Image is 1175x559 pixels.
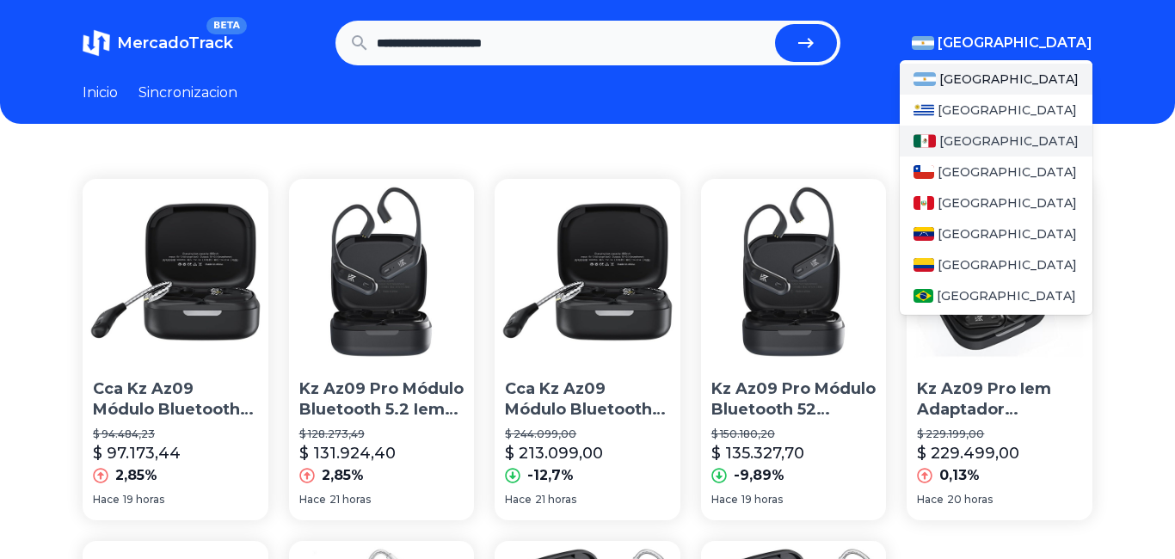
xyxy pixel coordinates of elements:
span: 19 horas [123,493,164,507]
a: Brasil[GEOGRAPHIC_DATA] [900,280,1092,311]
img: Kz Az09 Pro Módulo Bluetooth 5.2 Iem Adaptador Bluetooth Gan [289,179,475,365]
a: Kz Az09 Pro Módulo Bluetooth 5.2 Iem Adaptador Bluetooth GanKz Az09 Pro Módulo Bluetooth 5.2 Iem ... [289,179,475,520]
span: [GEOGRAPHIC_DATA] [938,101,1077,119]
span: 21 horas [329,493,371,507]
a: Peru[GEOGRAPHIC_DATA] [900,187,1092,218]
p: Kz Az09 Pro Módulo Bluetooth 5.2 Iem Adaptador Bluetooth Gan [299,378,464,421]
a: MercadoTrackBETA [83,29,233,57]
img: Cca Kz Az09 Módulo Bluetooth 52 Iem Adaptador Bluetooth La [83,179,268,365]
span: [GEOGRAPHIC_DATA] [939,132,1079,150]
img: Uruguay [914,103,934,117]
img: Colombia [914,258,934,272]
p: -12,7% [527,465,574,486]
p: $ 131.924,40 [299,441,396,465]
img: Cca Kz Az09 Módulo Bluetooth 5.2 Adaptador Bluetooth Iem La [495,179,680,365]
span: MercadoTrack [117,34,233,52]
img: Chile [914,165,934,179]
p: 2,85% [322,465,364,486]
p: Cca Kz Az09 Módulo Bluetooth 52 Iem Adaptador Bluetooth La [93,378,258,421]
p: $ 213.099,00 [505,441,603,465]
img: Peru [914,196,934,210]
span: [GEOGRAPHIC_DATA] [937,287,1076,304]
span: [GEOGRAPHIC_DATA] [938,33,1092,53]
p: -9,89% [734,465,784,486]
a: Venezuela[GEOGRAPHIC_DATA] [900,218,1092,249]
p: 2,85% [115,465,157,486]
span: [GEOGRAPHIC_DATA] [938,256,1077,273]
a: Chile[GEOGRAPHIC_DATA] [900,157,1092,187]
p: $ 128.273,49 [299,427,464,441]
img: Kz Az09 Pro Módulo Bluetooth 52 Adaptador Iem Bluetooth La [701,179,887,365]
a: Colombia[GEOGRAPHIC_DATA] [900,249,1092,280]
a: Kz Az09 Pro Iem Adaptador Bluetooth Auriculares, Módulo ZasKz Az09 Pro Iem Adaptador Bluetooth Au... [907,179,1092,520]
a: Uruguay[GEOGRAPHIC_DATA] [900,95,1092,126]
span: 19 horas [741,493,783,507]
p: $ 97.173,44 [93,441,181,465]
p: Kz Az09 Pro Módulo Bluetooth 52 Adaptador Iem Bluetooth La [711,378,877,421]
a: Mexico[GEOGRAPHIC_DATA] [900,126,1092,157]
p: $ 229.499,00 [917,441,1019,465]
a: Inicio [83,83,118,103]
p: $ 135.327,70 [711,441,804,465]
p: 0,13% [939,465,980,486]
p: Cca Kz Az09 Módulo Bluetooth 5.2 Adaptador Bluetooth Iem La [505,378,670,421]
p: Kz Az09 Pro Iem Adaptador Bluetooth Auriculares, Módulo Zas [917,378,1082,421]
img: Brasil [914,289,933,303]
span: [GEOGRAPHIC_DATA] [939,71,1079,88]
span: Hace [299,493,326,507]
a: Cca Kz Az09 Módulo Bluetooth 5.2 Adaptador Bluetooth Iem LaCca Kz Az09 Módulo Bluetooth 5.2 Adapt... [495,179,680,520]
img: Mexico [914,134,936,148]
p: $ 150.180,20 [711,427,877,441]
p: $ 94.484,23 [93,427,258,441]
img: Venezuela [914,227,934,241]
span: BETA [206,17,247,34]
a: Sincronizacion [138,83,237,103]
span: 21 horas [535,493,576,507]
img: Argentina [912,36,934,50]
button: [GEOGRAPHIC_DATA] [912,33,1092,53]
a: Argentina[GEOGRAPHIC_DATA] [900,64,1092,95]
span: Hace [711,493,738,507]
p: $ 229.199,00 [917,427,1082,441]
a: Kz Az09 Pro Módulo Bluetooth 52 Adaptador Iem Bluetooth LaKz Az09 Pro Módulo Bluetooth 52 Adaptad... [701,179,887,520]
p: $ 244.099,00 [505,427,670,441]
img: Argentina [914,72,936,86]
span: Hace [93,493,120,507]
span: [GEOGRAPHIC_DATA] [938,163,1077,181]
span: Hace [917,493,944,507]
span: [GEOGRAPHIC_DATA] [938,194,1077,212]
span: [GEOGRAPHIC_DATA] [938,225,1077,243]
img: MercadoTrack [83,29,110,57]
span: Hace [505,493,532,507]
span: 20 horas [947,493,993,507]
a: Cca Kz Az09 Módulo Bluetooth 52 Iem Adaptador Bluetooth LaCca Kz Az09 Módulo Bluetooth 52 Iem Ada... [83,179,268,520]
